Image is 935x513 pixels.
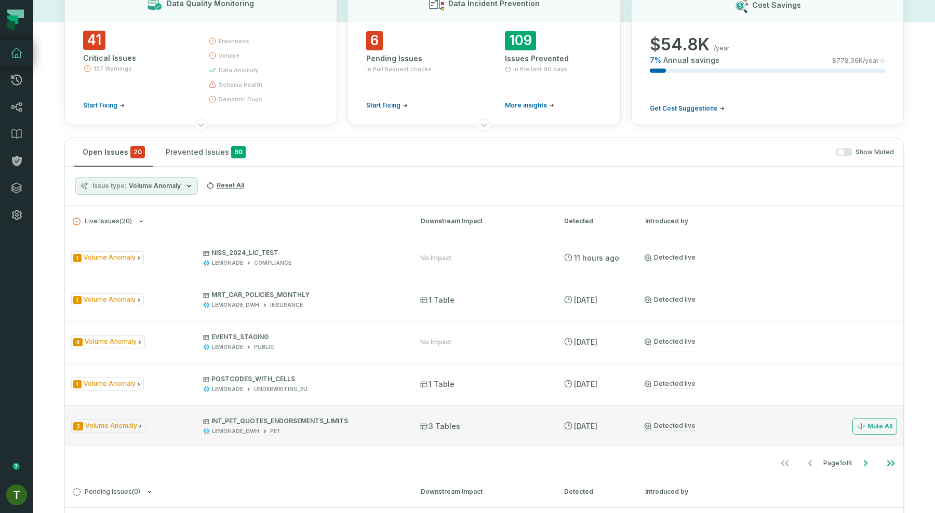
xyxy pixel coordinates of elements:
[203,333,402,341] p: EVENTS_STAGING
[420,338,451,346] div: No Impact
[83,101,125,110] a: Start Fixing
[71,251,144,264] span: Issue Type
[650,34,710,55] span: $ 54.8K
[219,95,262,103] span: semantic bugs
[203,375,402,383] p: POSTCODES_WITH_CELLS
[650,104,725,113] a: Get Cost Suggestions
[505,101,554,110] a: More insights
[219,80,262,89] span: schema health
[71,420,145,433] span: Issue Type
[83,101,117,110] span: Start Fixing
[645,380,696,388] a: Detected live
[94,64,132,73] span: 127 Warnings
[645,253,696,262] a: Detected live
[645,217,896,226] div: Introduced by
[366,53,463,64] div: Pending Issues
[73,422,83,430] span: Severity
[366,101,408,110] a: Start Fixing
[574,422,597,430] relative-time: Aug 24, 2025, 10:24 PM GMT+3
[574,253,619,262] relative-time: Aug 28, 2025, 4:38 AM GMT+3
[852,418,897,435] button: Mute All
[772,453,903,474] ul: Page 1 of 4
[92,182,127,190] span: Issue type
[74,138,153,166] button: Open Issues
[645,337,696,346] a: Detected live
[212,259,243,267] div: LEMONADE
[71,335,145,348] span: Issue Type
[219,51,239,60] span: volume
[254,385,308,393] div: UNDERWRITING_EU
[130,146,145,158] span: critical issues and errors combined
[420,421,460,431] span: 3 Tables
[73,218,132,225] span: Live Issues ( 20 )
[270,301,303,309] div: INSURANCE
[6,484,27,505] img: avatar of Tomer Galun
[71,293,144,306] span: Issue Type
[83,31,105,50] span: 41
[574,380,597,388] relative-time: Aug 25, 2025, 4:30 AM GMT+3
[231,146,246,158] span: 90
[420,295,455,305] span: 1 Table
[73,380,82,388] span: Severity
[564,217,626,226] div: Detected
[129,182,181,190] span: Volume Anomaly
[203,291,402,299] p: MRT_CAR_POLICIES_MONTHLY
[75,177,198,195] button: Issue typeVolume Anomaly
[71,377,144,390] span: Issue Type
[65,453,903,474] nav: pagination
[219,66,258,74] span: data anomaly
[366,65,432,73] span: in Pull Request checks
[574,295,597,304] relative-time: Aug 25, 2025, 10:30 PM GMT+3
[254,259,291,267] div: COMPLIANCE
[73,488,140,496] span: Pending Issues ( 0 )
[254,343,274,351] div: PUBLIC
[212,427,259,435] div: LEMONADE_DWH
[212,343,243,351] div: LEMONADE
[645,295,696,304] a: Detected live
[505,101,547,110] span: More insights
[73,338,83,346] span: Severity
[203,249,402,257] p: NISS_2024_LIC_TEST
[73,296,82,304] span: Severity
[73,254,82,262] span: Severity
[645,487,896,496] div: Introduced by
[714,44,730,52] span: /year
[258,148,894,157] div: Show Muted
[564,487,626,496] div: Detected
[650,55,661,65] span: 7 %
[157,138,254,166] button: Prevented Issues
[11,462,21,471] div: Tooltip anchor
[421,217,545,226] div: Downstream Impact
[505,31,536,50] span: 109
[663,55,719,65] span: Annual savings
[853,453,878,474] button: Go to next page
[513,65,567,73] span: In the last 90 days
[772,453,797,474] button: Go to first page
[73,488,402,496] button: Pending Issues(0)
[574,337,597,346] relative-time: Aug 25, 2025, 1:32 PM GMT+3
[212,385,243,393] div: LEMONADE
[65,237,903,476] div: Live Issues(20)
[878,453,903,474] button: Go to last page
[219,37,249,45] span: freshness
[73,218,402,225] button: Live Issues(20)
[505,53,602,64] div: Issues Prevented
[83,53,190,63] div: Critical Issues
[420,379,455,389] span: 1 Table
[203,417,402,425] p: INT_PET_QUOTES_ENDORSEMENTS_LIMITS
[650,104,717,113] span: Get Cost Suggestions
[832,57,879,65] span: $ 778.36K /year
[421,487,545,496] div: Downstream Impact
[420,254,451,262] div: No Impact
[202,177,248,194] button: Reset All
[798,453,823,474] button: Go to previous page
[366,101,400,110] span: Start Fixing
[212,301,259,309] div: LEMONADE_DWH
[645,422,696,430] a: Detected live
[366,31,383,50] span: 6
[270,427,281,435] div: PET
